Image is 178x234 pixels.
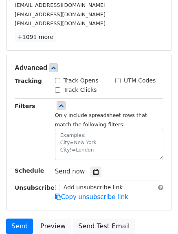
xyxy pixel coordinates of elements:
label: Track Opens [64,76,99,85]
span: Send now [55,168,85,175]
iframe: Chat Widget [137,195,178,234]
small: [EMAIL_ADDRESS][DOMAIN_NAME] [15,20,105,26]
strong: Unsubscribe [15,184,55,191]
strong: Schedule [15,167,44,174]
a: +1091 more [15,32,56,42]
strong: Filters [15,103,35,109]
label: UTM Codes [124,76,156,85]
small: [EMAIL_ADDRESS][DOMAIN_NAME] [15,2,105,8]
a: Preview [35,219,71,234]
a: Send [6,219,33,234]
strong: Tracking [15,78,42,84]
label: Track Clicks [64,86,97,94]
label: Add unsubscribe link [64,183,123,192]
h5: Advanced [15,63,163,72]
small: Only include spreadsheet rows that match the following filters: [55,112,147,128]
small: [EMAIL_ADDRESS][DOMAIN_NAME] [15,11,105,17]
a: Copy unsubscribe link [55,193,128,201]
a: Send Test Email [73,219,135,234]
